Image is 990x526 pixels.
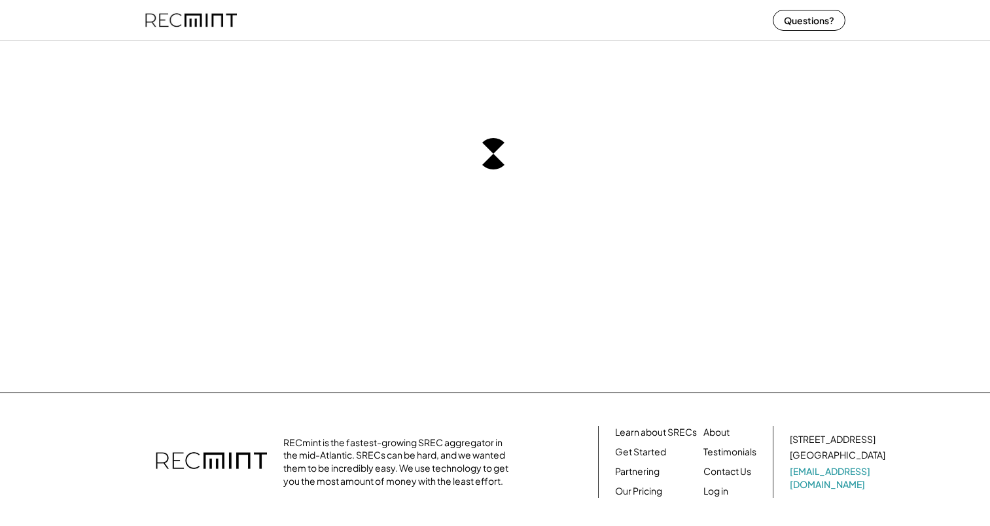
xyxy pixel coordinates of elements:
a: Contact Us [703,465,751,478]
div: [STREET_ADDRESS] [790,433,875,446]
a: Log in [703,485,728,498]
a: Partnering [615,465,660,478]
img: recmint-logotype%403x.png [156,439,267,485]
div: RECmint is the fastest-growing SREC aggregator in the mid-Atlantic. SRECs can be hard, and we wan... [283,436,516,487]
a: [EMAIL_ADDRESS][DOMAIN_NAME] [790,465,888,491]
a: Our Pricing [615,485,662,498]
a: Get Started [615,446,666,459]
a: About [703,426,730,439]
div: [GEOGRAPHIC_DATA] [790,449,885,462]
a: Learn about SRECs [615,426,697,439]
button: Questions? [773,10,845,31]
img: recmint-logotype%403x%20%281%29.jpeg [145,3,237,37]
a: Testimonials [703,446,756,459]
